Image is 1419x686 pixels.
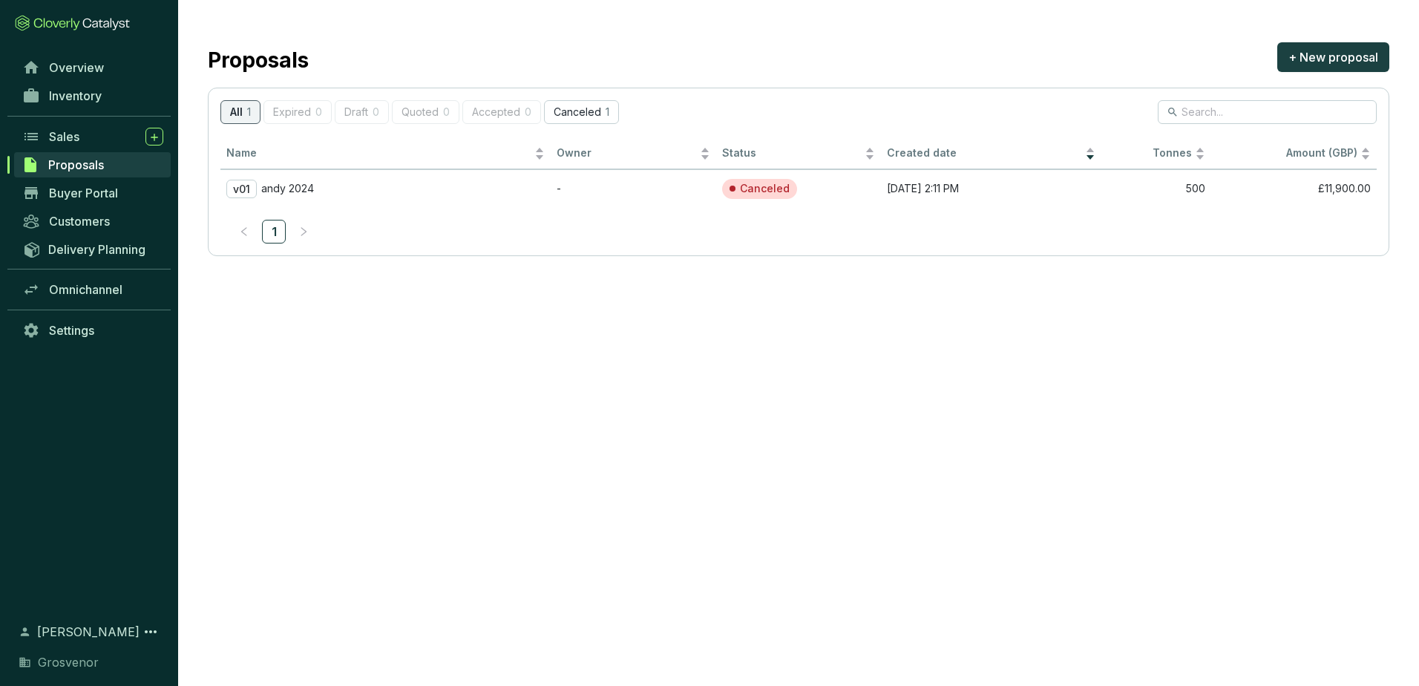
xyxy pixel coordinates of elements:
button: + New proposal [1277,42,1389,72]
li: 1 [262,220,286,244]
span: Owner [557,146,697,160]
span: Settings [49,323,94,338]
a: Inventory [15,83,171,108]
button: left [232,220,256,244]
th: Status [716,139,882,169]
td: £11,900.00 [1211,169,1377,208]
span: Sales [49,129,79,144]
th: Tonnes [1101,139,1211,169]
span: [PERSON_NAME] [37,623,140,641]
th: Name [220,139,551,169]
p: 1 [606,106,609,119]
td: 500 [1101,169,1211,208]
button: right [292,220,315,244]
th: Owner [551,139,716,169]
span: + New proposal [1288,48,1378,66]
span: Inventory [49,88,102,103]
span: Grosvenor [38,653,99,671]
a: Proposals [14,152,171,177]
span: right [298,226,309,237]
span: Name [226,146,531,160]
li: Previous Page [232,220,256,244]
a: 1 [263,220,285,243]
a: Omnichannel [15,277,171,302]
span: Omnichannel [49,282,122,297]
p: Canceled [554,106,601,119]
span: Status [722,146,862,160]
input: Search... [1182,104,1354,120]
span: Customers [49,214,110,229]
span: Proposals [48,157,104,172]
a: Overview [15,55,171,80]
span: Overview [49,60,104,75]
th: Created date [881,139,1101,169]
a: Settings [15,318,171,343]
a: Buyer Portal [15,180,171,206]
p: andy 2024 [261,182,314,195]
p: 1 [247,106,251,119]
button: All1 [220,100,260,124]
span: Created date [887,146,1082,160]
h2: Proposals [208,45,309,76]
a: Sales [15,124,171,149]
p: All [230,106,243,119]
span: Amount (GBP) [1286,146,1357,159]
td: [DATE] 2:11 PM [881,169,1101,208]
span: Delivery Planning [48,242,145,257]
a: Customers [15,209,171,234]
li: Next Page [292,220,315,244]
p: Canceled [740,182,790,196]
a: Delivery Planning [15,237,171,261]
td: - [551,169,716,208]
span: Tonnes [1107,146,1192,160]
span: Buyer Portal [49,186,118,200]
span: left [239,226,249,237]
p: v01 [226,180,257,198]
button: Canceled1 [544,100,619,124]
